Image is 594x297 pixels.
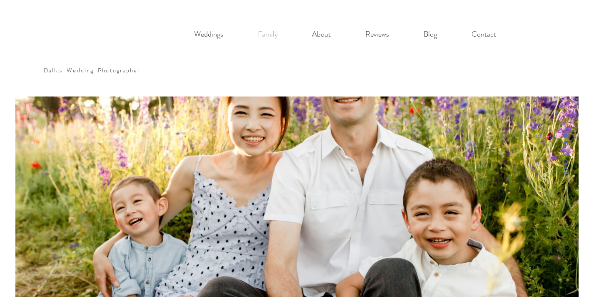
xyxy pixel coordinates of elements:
[240,26,295,43] a: Family
[348,26,406,43] a: Reviews
[444,131,568,140] a: Top of Page
[419,26,441,43] p: Blog
[308,26,335,43] p: About
[524,131,563,139] span: Top of Page
[467,26,500,43] p: Contact
[406,26,454,43] a: Blog
[44,66,141,74] a: Dallas Wedding Photographer
[177,26,513,43] nav: Site
[254,26,282,43] p: Family
[295,26,348,43] a: About
[361,26,393,43] p: Reviews
[454,26,513,43] a: Contact
[444,131,568,166] nav: Page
